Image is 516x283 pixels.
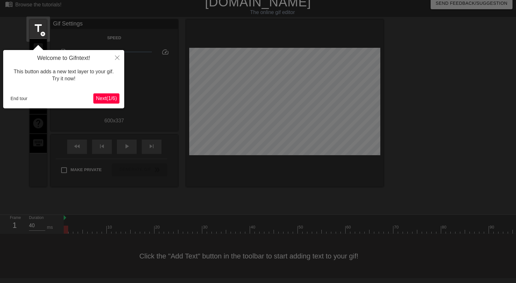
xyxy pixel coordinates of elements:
[96,96,117,101] span: Next ( 1 / 6 )
[110,50,124,65] button: Close
[93,93,119,104] button: Next
[8,55,119,62] h4: Welcome to Gifntext!
[8,94,30,103] button: End tour
[8,62,119,89] div: This button adds a new text layer to your gif. Try it now!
